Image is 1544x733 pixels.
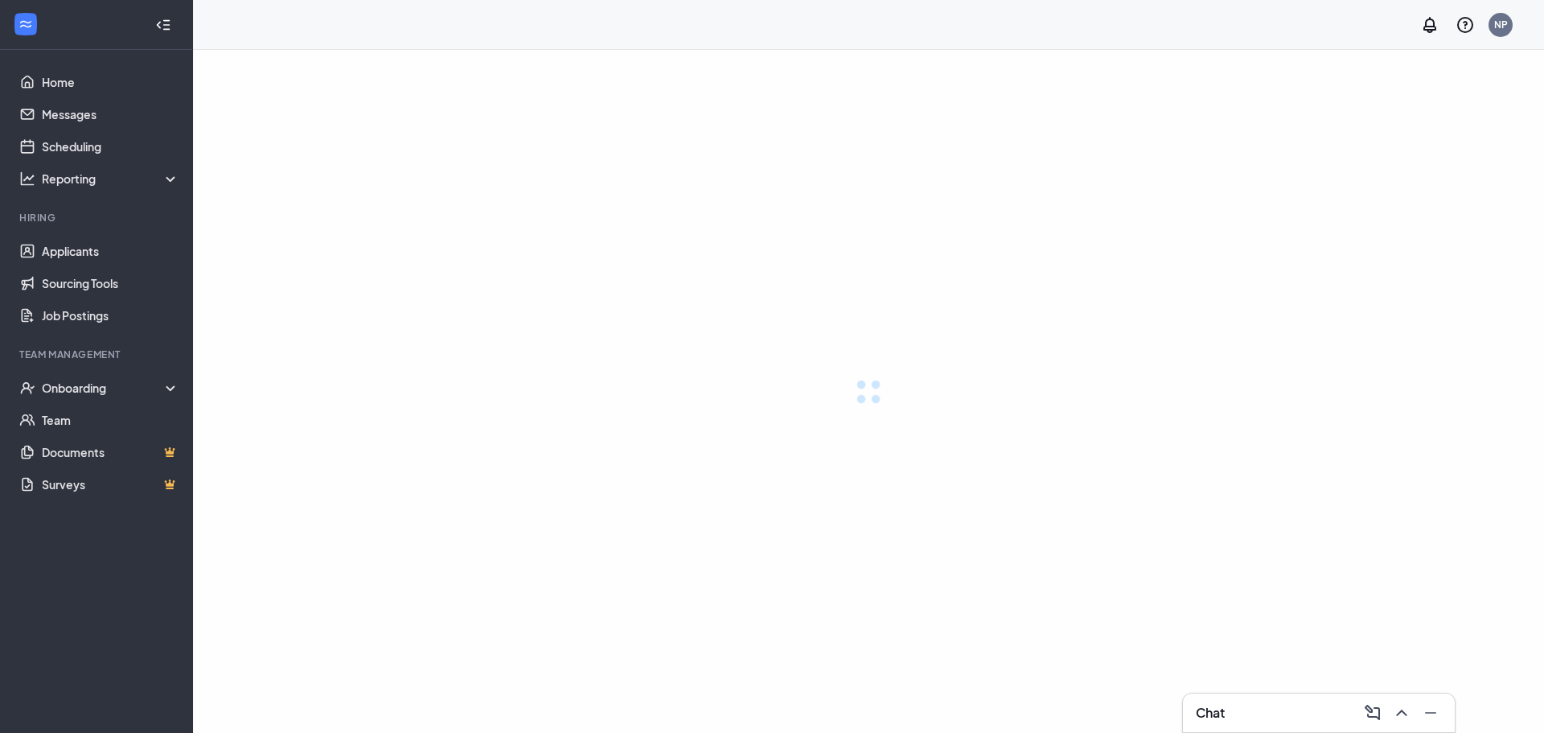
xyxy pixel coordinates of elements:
[1494,18,1508,31] div: NP
[19,171,35,187] svg: Analysis
[155,17,171,33] svg: Collapse
[1196,704,1225,722] h3: Chat
[1392,703,1411,723] svg: ChevronUp
[42,267,179,299] a: Sourcing Tools
[42,436,179,468] a: DocumentsCrown
[1421,703,1440,723] svg: Minimize
[1363,703,1382,723] svg: ComposeMessage
[1358,700,1384,726] button: ComposeMessage
[19,380,35,396] svg: UserCheck
[42,468,179,500] a: SurveysCrown
[1420,15,1439,35] svg: Notifications
[1387,700,1413,726] button: ChevronUp
[42,235,179,267] a: Applicants
[42,66,179,98] a: Home
[1416,700,1442,726] button: Minimize
[42,98,179,130] a: Messages
[19,348,176,361] div: Team Management
[42,299,179,331] a: Job Postings
[19,211,176,224] div: Hiring
[42,404,179,436] a: Team
[42,171,180,187] div: Reporting
[42,380,180,396] div: Onboarding
[18,16,34,32] svg: WorkstreamLogo
[42,130,179,163] a: Scheduling
[1456,15,1475,35] svg: QuestionInfo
